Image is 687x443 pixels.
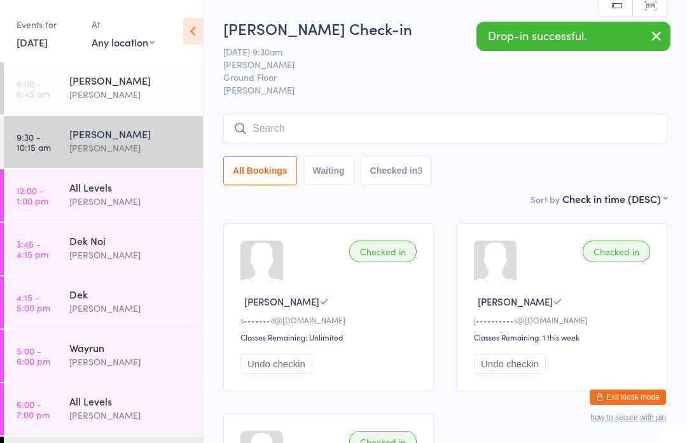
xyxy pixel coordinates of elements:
[474,332,654,342] div: Classes Remaining: 1 this week
[240,314,420,325] div: s•••••••d@[DOMAIN_NAME]
[474,354,546,374] button: Undo checkin
[17,132,51,152] time: 9:30 - 10:15 am
[4,383,203,435] a: 6:00 -7:00 pmAll Levels[PERSON_NAME]
[474,314,654,325] div: j••••••••••s@[DOMAIN_NAME]
[69,248,192,262] div: [PERSON_NAME]
[69,180,192,194] div: All Levels
[69,127,192,141] div: [PERSON_NAME]
[17,399,50,419] time: 6:00 - 7:00 pm
[69,301,192,316] div: [PERSON_NAME]
[69,355,192,369] div: [PERSON_NAME]
[4,116,203,168] a: 9:30 -10:15 am[PERSON_NAME][PERSON_NAME]
[92,14,155,35] div: At
[590,390,666,405] button: Exit kiosk mode
[590,413,666,422] button: how to secure with pin
[69,408,192,423] div: [PERSON_NAME]
[4,276,203,328] a: 4:15 -5:00 pmDek[PERSON_NAME]
[223,156,297,185] button: All Bookings
[223,83,667,96] span: [PERSON_NAME]
[17,35,48,49] a: [DATE]
[69,394,192,408] div: All Levels
[69,73,192,87] div: [PERSON_NAME]
[240,332,420,342] div: Classes Remaining: Unlimited
[303,156,354,185] button: Waiting
[223,18,667,39] h2: [PERSON_NAME] Check-in
[17,14,79,35] div: Events for
[69,234,192,248] div: Dek Noi
[417,165,422,176] div: 3
[583,241,650,262] div: Checked in
[361,156,433,185] button: Checked in3
[244,295,319,308] span: [PERSON_NAME]
[17,239,48,259] time: 3:45 - 4:15 pm
[69,87,192,102] div: [PERSON_NAME]
[4,330,203,382] a: 5:00 -6:00 pmWayrun[PERSON_NAME]
[4,62,203,115] a: 6:00 -6:45 am[PERSON_NAME][PERSON_NAME]
[69,341,192,355] div: Wayrun
[240,354,312,374] button: Undo checkin
[4,223,203,275] a: 3:45 -4:15 pmDek Noi[PERSON_NAME]
[92,35,155,49] div: Any location
[17,346,50,366] time: 5:00 - 6:00 pm
[562,192,667,206] div: Check in time (DESC)
[349,241,417,262] div: Checked in
[17,292,50,313] time: 4:15 - 5:00 pm
[17,78,50,99] time: 6:00 - 6:45 am
[4,169,203,221] a: 12:00 -1:00 pmAll Levels[PERSON_NAME]
[476,22,670,51] div: Drop-in successful.
[478,295,553,308] span: [PERSON_NAME]
[531,193,560,206] label: Sort by
[69,194,192,209] div: [PERSON_NAME]
[223,45,648,58] span: [DATE] 9:30am
[223,58,648,71] span: [PERSON_NAME]
[223,114,667,143] input: Search
[69,141,192,155] div: [PERSON_NAME]
[69,287,192,301] div: Dek
[223,71,648,83] span: Ground Floor
[17,185,48,206] time: 12:00 - 1:00 pm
